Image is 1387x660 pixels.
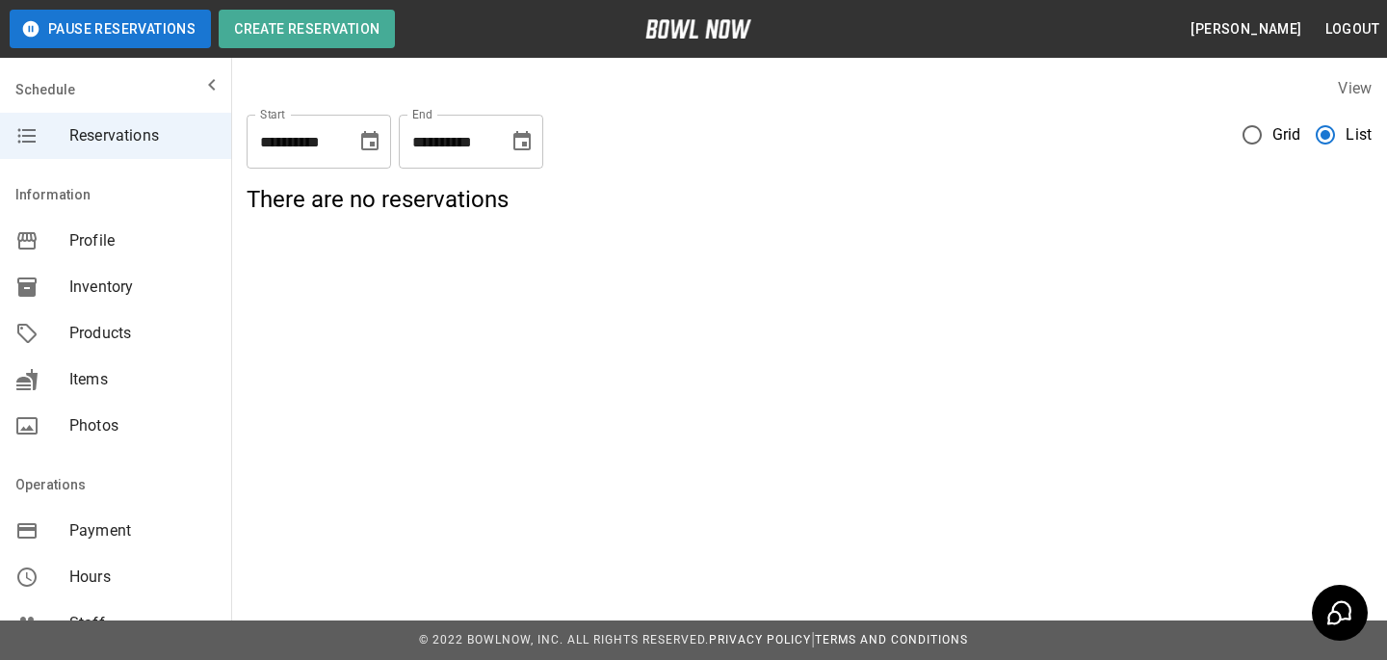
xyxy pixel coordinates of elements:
h5: There are no reservations [247,184,1372,215]
span: Staff [69,612,216,635]
span: Photos [69,414,216,437]
img: logo [645,19,751,39]
button: Choose date, selected date is Oct 16, 2025 [503,122,541,161]
span: © 2022 BowlNow, Inc. All Rights Reserved. [419,633,709,647]
span: Hours [69,566,216,589]
button: Pause Reservations [10,10,211,48]
span: Inventory [69,276,216,299]
button: Choose date, selected date is Sep 16, 2025 [351,122,389,161]
label: View [1338,79,1372,97]
a: Privacy Policy [709,633,811,647]
span: Profile [69,229,216,252]
span: Grid [1272,123,1301,146]
button: Logout [1318,12,1387,47]
span: Items [69,368,216,391]
span: Reservations [69,124,216,147]
button: [PERSON_NAME] [1183,12,1309,47]
a: Terms and Conditions [815,633,968,647]
span: List [1346,123,1372,146]
span: Payment [69,519,216,542]
span: Products [69,322,216,345]
button: Create Reservation [219,10,395,48]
